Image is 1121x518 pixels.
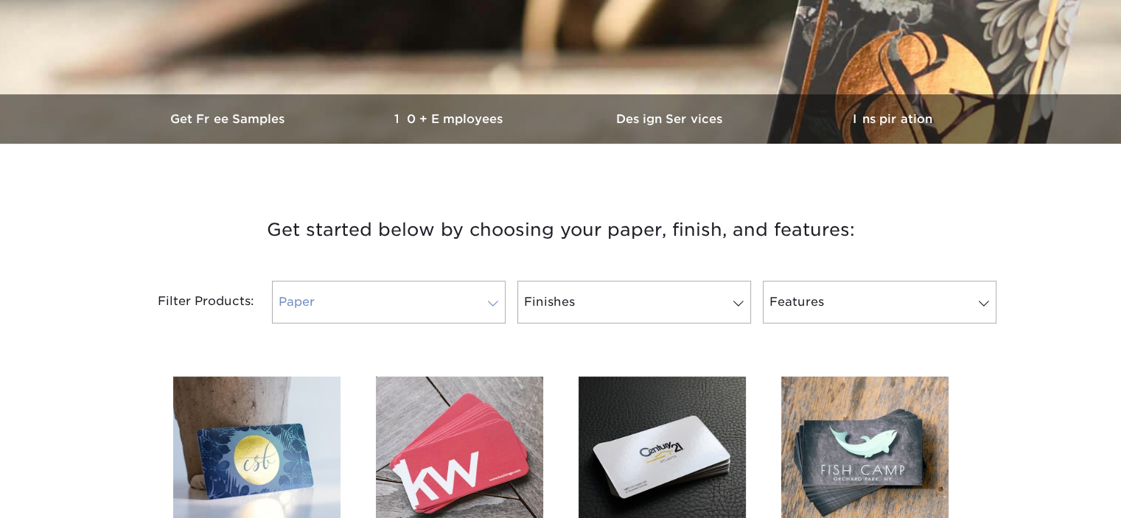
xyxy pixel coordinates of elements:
[782,112,1003,126] h3: Inspiration
[561,94,782,144] a: Design Services
[340,112,561,126] h3: 10+ Employees
[272,281,506,323] a: Paper
[130,197,992,263] h3: Get started below by choosing your paper, finish, and features:
[119,94,340,144] a: Get Free Samples
[517,281,751,323] a: Finishes
[119,112,340,126] h3: Get Free Samples
[119,281,266,323] div: Filter Products:
[340,94,561,144] a: 10+ Employees
[782,94,1003,144] a: Inspiration
[561,112,782,126] h3: Design Services
[763,281,996,323] a: Features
